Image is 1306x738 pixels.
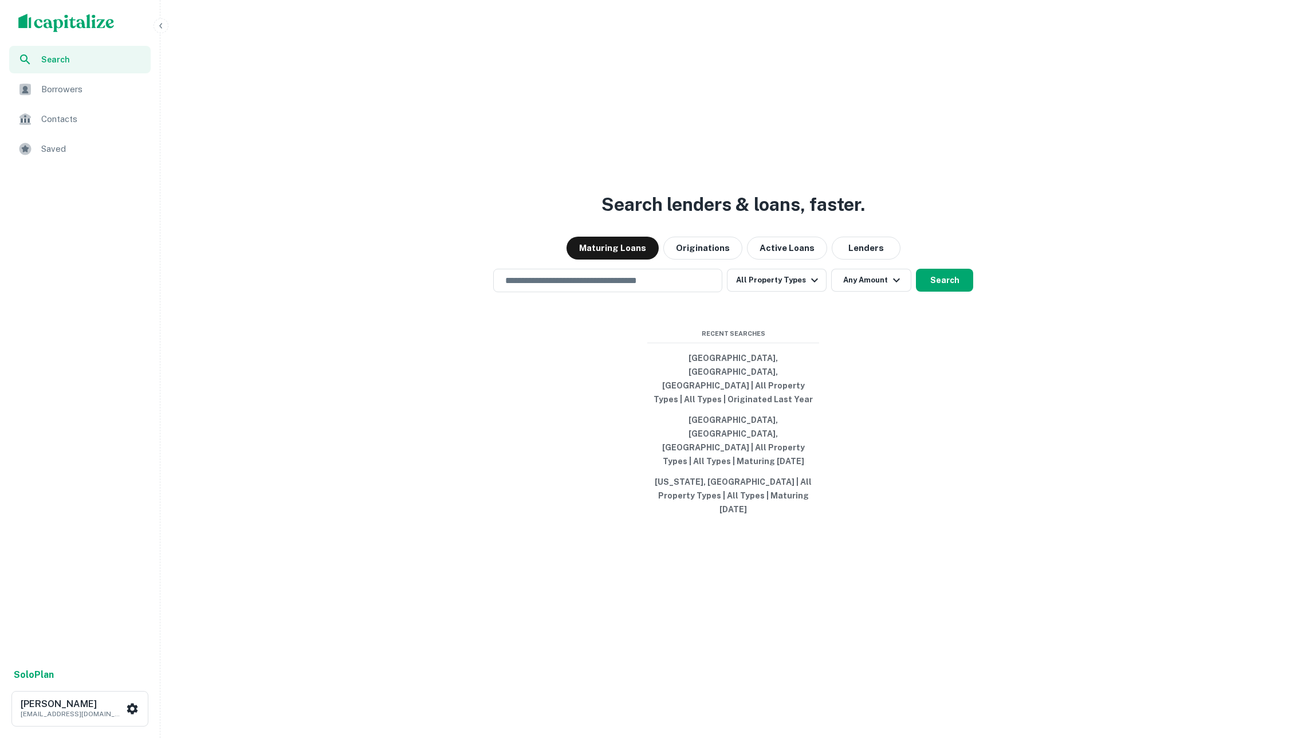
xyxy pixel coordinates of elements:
button: Active Loans [747,237,827,260]
a: Borrowers [9,76,151,103]
button: [GEOGRAPHIC_DATA], [GEOGRAPHIC_DATA], [GEOGRAPHIC_DATA] | All Property Types | All Types | Origin... [647,348,819,410]
a: Saved [9,135,151,163]
button: Search [916,269,973,292]
span: Recent Searches [647,329,819,339]
h6: [PERSON_NAME] [21,700,124,709]
button: [US_STATE], [GEOGRAPHIC_DATA] | All Property Types | All Types | Maturing [DATE] [647,472,819,520]
button: Any Amount [831,269,911,292]
strong: Solo Plan [14,669,54,680]
span: Search [41,53,144,66]
button: Maturing Loans [567,237,659,260]
p: [EMAIL_ADDRESS][DOMAIN_NAME] [21,709,124,719]
span: Saved [41,142,144,156]
button: [GEOGRAPHIC_DATA], [GEOGRAPHIC_DATA], [GEOGRAPHIC_DATA] | All Property Types | All Types | Maturi... [647,410,819,472]
button: Lenders [832,237,900,260]
button: All Property Types [727,269,827,292]
button: [PERSON_NAME][EMAIL_ADDRESS][DOMAIN_NAME] [11,691,148,727]
a: SoloPlan [14,668,54,682]
span: Contacts [41,112,144,126]
span: Borrowers [41,83,144,96]
a: Contacts [9,105,151,133]
button: Originations [663,237,742,260]
h3: Search lenders & loans, faster. [601,191,865,218]
iframe: Chat Widget [1249,646,1306,701]
a: Search [9,46,151,73]
img: capitalize-logo.png [18,14,115,32]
